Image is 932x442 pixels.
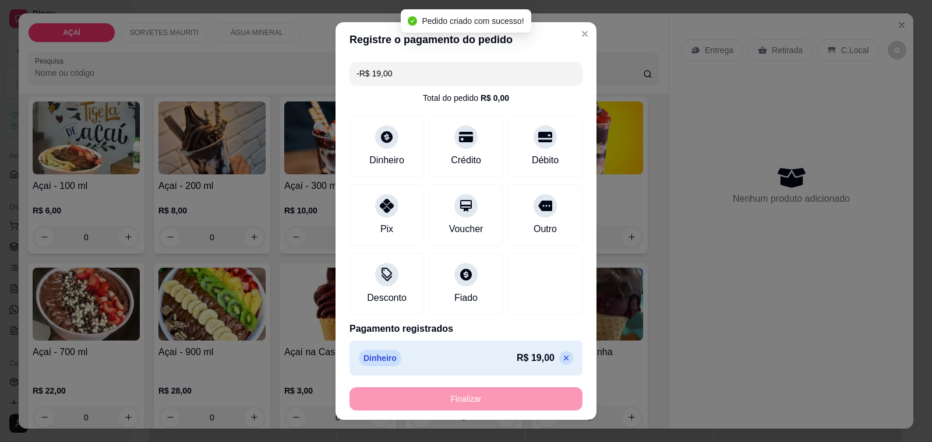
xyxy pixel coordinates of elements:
div: R$ 0,00 [481,92,509,104]
div: Outro [534,222,557,236]
div: Total do pedido [423,92,509,104]
p: R$ 19,00 [517,351,555,365]
div: Crédito [451,153,481,167]
p: Pagamento registrados [349,322,582,336]
span: check-circle [408,16,417,26]
button: Close [576,24,594,43]
p: Dinheiro [359,350,401,366]
div: Desconto [367,291,407,305]
input: Ex.: hambúrguer de cordeiro [356,62,576,85]
div: Voucher [449,222,483,236]
div: Pix [380,222,393,236]
div: Dinheiro [369,153,404,167]
div: Fiado [454,291,478,305]
span: Pedido criado com sucesso! [422,16,524,26]
header: Registre o pagamento do pedido [336,22,596,57]
div: Débito [532,153,559,167]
